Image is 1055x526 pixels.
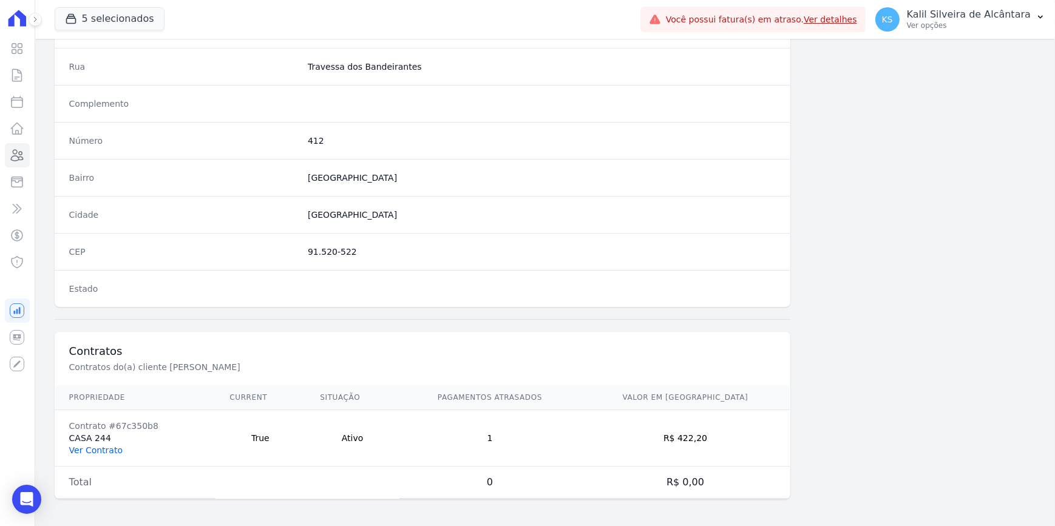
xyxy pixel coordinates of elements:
[308,172,776,184] dd: [GEOGRAPHIC_DATA]
[69,344,776,359] h3: Contratos
[580,467,790,499] td: R$ 0,00
[69,172,298,184] dt: Bairro
[69,445,123,455] a: Ver Contrato
[580,410,790,467] td: R$ 422,20
[308,246,776,258] dd: 91.520-522
[866,2,1055,36] button: KS Kalil Silveira de Alcântara Ver opções
[215,410,305,467] td: True
[399,410,580,467] td: 1
[305,385,399,410] th: Situação
[69,420,201,432] div: Contrato #67c350b8
[308,209,776,221] dd: [GEOGRAPHIC_DATA]
[305,410,399,467] td: Ativo
[882,15,893,24] span: KS
[69,61,298,73] dt: Rua
[580,385,790,410] th: Valor em [GEOGRAPHIC_DATA]
[907,21,1031,30] p: Ver opções
[55,410,215,467] td: CASA 244
[666,13,857,26] span: Você possui fatura(s) em atraso.
[69,135,298,147] dt: Número
[69,209,298,221] dt: Cidade
[399,385,580,410] th: Pagamentos Atrasados
[804,15,857,24] a: Ver detalhes
[69,98,298,110] dt: Complemento
[69,246,298,258] dt: CEP
[69,283,298,295] dt: Estado
[399,467,580,499] td: 0
[907,8,1031,21] p: Kalil Silveira de Alcântara
[308,135,776,147] dd: 412
[55,7,165,30] button: 5 selecionados
[215,385,305,410] th: Current
[55,467,215,499] td: Total
[55,385,215,410] th: Propriedade
[308,61,776,73] dd: Travessa dos Bandeirantes
[69,361,477,373] p: Contratos do(a) cliente [PERSON_NAME]
[12,485,41,514] div: Open Intercom Messenger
